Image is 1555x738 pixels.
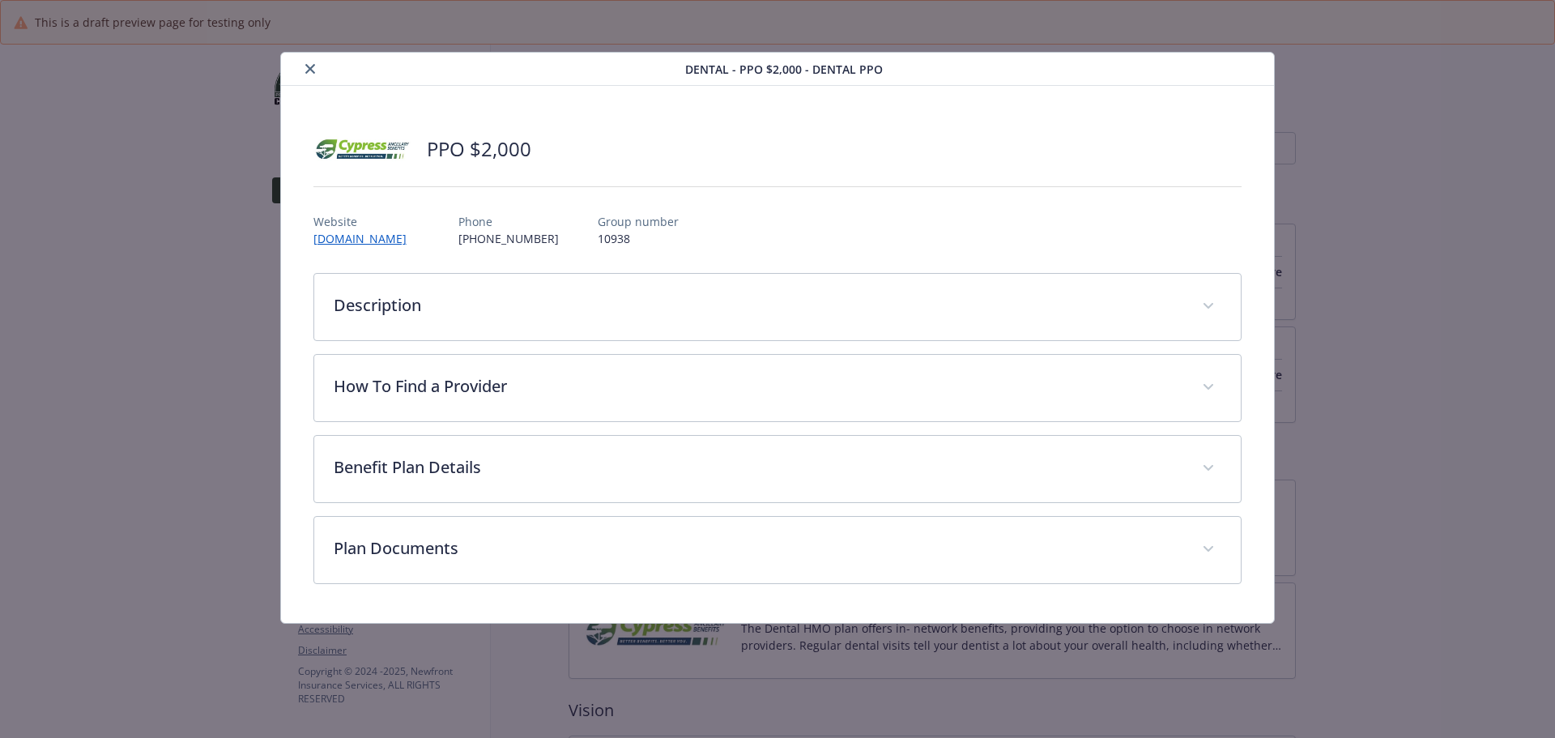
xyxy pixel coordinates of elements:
p: Benefit Plan Details [334,455,1183,480]
h2: PPO $2,000 [427,135,531,163]
div: Plan Documents [314,517,1242,583]
div: How To Find a Provider [314,355,1242,421]
img: Cypress Ancillary Benefits [313,125,411,173]
a: [DOMAIN_NAME] [313,231,420,246]
p: 10938 [598,230,679,247]
p: Group number [598,213,679,230]
p: Phone [458,213,559,230]
button: close [300,59,320,79]
p: Plan Documents [334,536,1183,561]
span: Dental - PPO $2,000 - Dental PPO [685,61,883,78]
p: Description [334,293,1183,318]
div: Description [314,274,1242,340]
div: details for plan Dental - PPO $2,000 - Dental PPO [155,52,1399,624]
p: How To Find a Provider [334,374,1183,399]
p: Website [313,213,420,230]
p: [PHONE_NUMBER] [458,230,559,247]
div: Benefit Plan Details [314,436,1242,502]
